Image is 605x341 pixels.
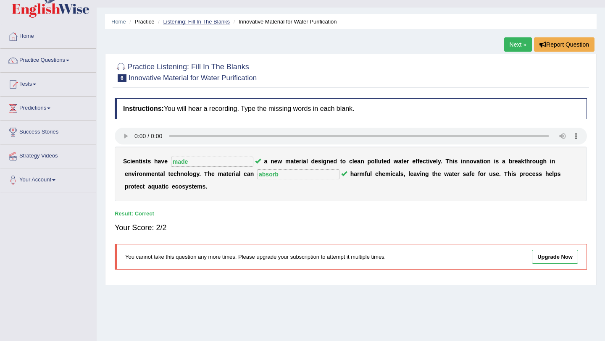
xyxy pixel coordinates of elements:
[142,158,146,165] b: s
[470,158,473,165] b: o
[403,158,407,165] b: e
[482,158,484,165] b: i
[438,170,441,177] b: e
[532,250,578,264] a: Upgrade Now
[194,183,197,190] b: e
[311,158,315,165] b: d
[513,170,516,177] b: s
[532,158,536,165] b: o
[205,183,207,190] b: .
[350,170,354,177] b: h
[185,183,189,190] b: y
[247,170,250,177] b: a
[496,170,499,177] b: e
[504,170,508,177] b: T
[519,170,523,177] b: p
[449,158,453,165] b: h
[428,158,430,165] b: i
[0,97,96,118] a: Predictions
[511,170,513,177] b: i
[375,170,379,177] b: c
[131,183,134,190] b: o
[334,158,337,165] b: d
[342,158,346,165] b: o
[125,183,129,190] b: p
[425,170,429,177] b: g
[196,170,199,177] b: y
[422,170,426,177] b: n
[554,170,558,177] b: p
[127,18,154,26] li: Practice
[399,170,400,177] b: l
[189,183,192,190] b: s
[390,170,392,177] b: i
[163,170,165,177] b: l
[478,170,480,177] b: f
[170,170,174,177] b: e
[155,183,159,190] b: u
[277,158,282,165] b: w
[518,158,521,165] b: a
[228,170,231,177] b: e
[154,158,158,165] b: h
[492,170,496,177] b: s
[174,170,177,177] b: c
[433,158,436,165] b: e
[484,170,486,177] b: r
[128,183,130,190] b: r
[0,49,96,70] a: Practice Questions
[160,170,163,177] b: a
[480,158,482,165] b: t
[244,170,247,177] b: c
[413,170,417,177] b: a
[530,158,532,165] b: r
[132,170,135,177] b: v
[381,158,384,165] b: t
[552,170,554,177] b: l
[496,158,499,165] b: s
[204,170,208,177] b: T
[379,170,382,177] b: h
[155,170,158,177] b: n
[151,170,155,177] b: e
[294,158,296,165] b: t
[378,158,381,165] b: u
[125,170,128,177] b: e
[429,158,433,165] b: v
[158,158,161,165] b: a
[515,158,518,165] b: e
[162,183,164,190] b: t
[525,170,529,177] b: o
[412,158,416,165] b: e
[469,170,471,177] b: f
[123,158,127,165] b: S
[321,158,323,165] b: i
[357,158,360,165] b: a
[408,170,410,177] b: l
[449,170,452,177] b: a
[236,170,239,177] b: a
[226,170,229,177] b: t
[148,183,151,190] b: a
[250,170,254,177] b: n
[392,170,395,177] b: c
[0,73,96,94] a: Tests
[445,158,449,165] b: T
[368,158,371,165] b: p
[143,183,145,190] b: t
[536,158,539,165] b: u
[239,170,240,177] b: l
[161,158,164,165] b: v
[457,170,459,177] b: r
[365,170,367,177] b: f
[549,170,552,177] b: e
[0,168,96,189] a: Your Account
[454,158,458,165] b: s
[323,158,327,165] b: g
[128,170,132,177] b: n
[184,170,188,177] b: o
[382,170,385,177] b: e
[534,37,594,52] button: Report Question
[523,170,525,177] b: r
[423,158,426,165] b: c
